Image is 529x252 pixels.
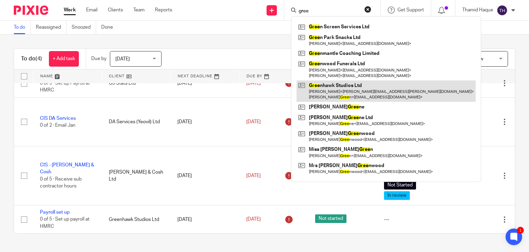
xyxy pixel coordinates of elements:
[246,119,261,124] span: [DATE]
[40,210,70,215] a: Payroll set up
[364,6,371,13] button: Clear
[108,7,123,13] a: Clients
[384,181,416,190] span: Not Started
[91,55,106,62] p: Due by
[298,8,360,14] input: Search
[102,146,171,205] td: [PERSON_NAME] & Cosh Ltd
[101,21,118,34] a: Done
[49,51,79,67] a: + Add task
[14,21,31,34] a: To do
[35,56,42,61] span: (4)
[497,5,508,16] img: svg%3E
[102,205,171,233] td: Greenhawk Studios Ltd
[64,7,76,13] a: Work
[21,55,42,62] h1: To do
[40,123,75,128] span: 0 of 2 · Email Jan
[40,177,82,189] span: 0 of 5 · Receive sub contractor hours
[397,8,424,12] span: Get Support
[40,217,90,229] span: 0 of 5 · Set up payroll at HMRC
[315,214,346,223] span: Not started
[102,69,171,97] td: GJ Stats Ltd
[170,146,239,205] td: [DATE]
[115,57,130,61] span: [DATE]
[40,116,76,121] a: CIS DA Services
[102,97,171,146] td: DA Services (Yeovil) Ltd
[40,81,90,93] span: 0 of 5 · Set up Payroll at HMRC
[246,81,261,86] span: [DATE]
[384,191,410,200] span: In review
[170,97,239,146] td: [DATE]
[133,7,145,13] a: Team
[462,7,493,13] p: Thamid Haque
[86,7,97,13] a: Email
[36,21,66,34] a: Reassigned
[384,216,439,223] div: ---
[155,7,172,13] a: Reports
[246,173,261,178] span: [DATE]
[170,205,239,233] td: [DATE]
[14,6,48,15] img: Pixie
[72,21,96,34] a: Snoozed
[170,69,239,97] td: [DATE]
[517,227,524,234] div: 1
[40,163,94,174] a: CIS - [PERSON_NAME] & Cosh
[246,217,261,222] span: [DATE]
